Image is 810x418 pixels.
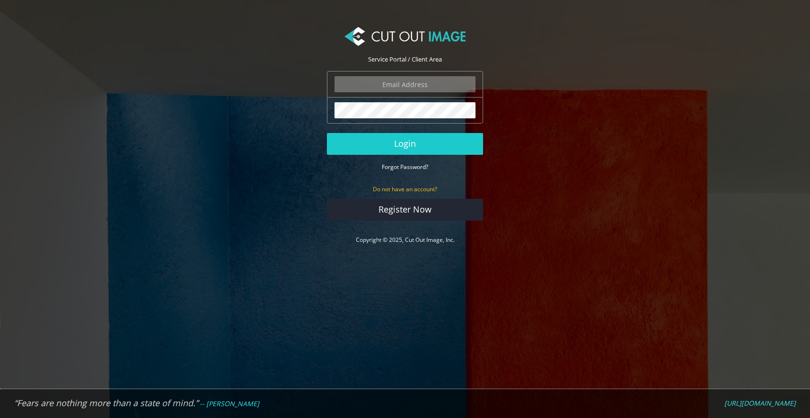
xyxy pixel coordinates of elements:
a: Forgot Password? [382,162,428,171]
a: [URL][DOMAIN_NAME] [724,399,796,408]
small: Do not have an account? [373,185,437,193]
img: Cut Out Image [344,27,466,46]
a: Copyright © 2025, Cut Out Image, Inc. [356,236,455,244]
em: -- [PERSON_NAME] [200,399,259,408]
button: Login [327,133,483,155]
a: Register Now [327,199,483,221]
span: Service Portal / Client Area [368,55,442,63]
small: Forgot Password? [382,163,428,171]
input: Email Address [335,76,475,92]
em: “Fears are nothing more than a state of mind.” [14,397,198,409]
